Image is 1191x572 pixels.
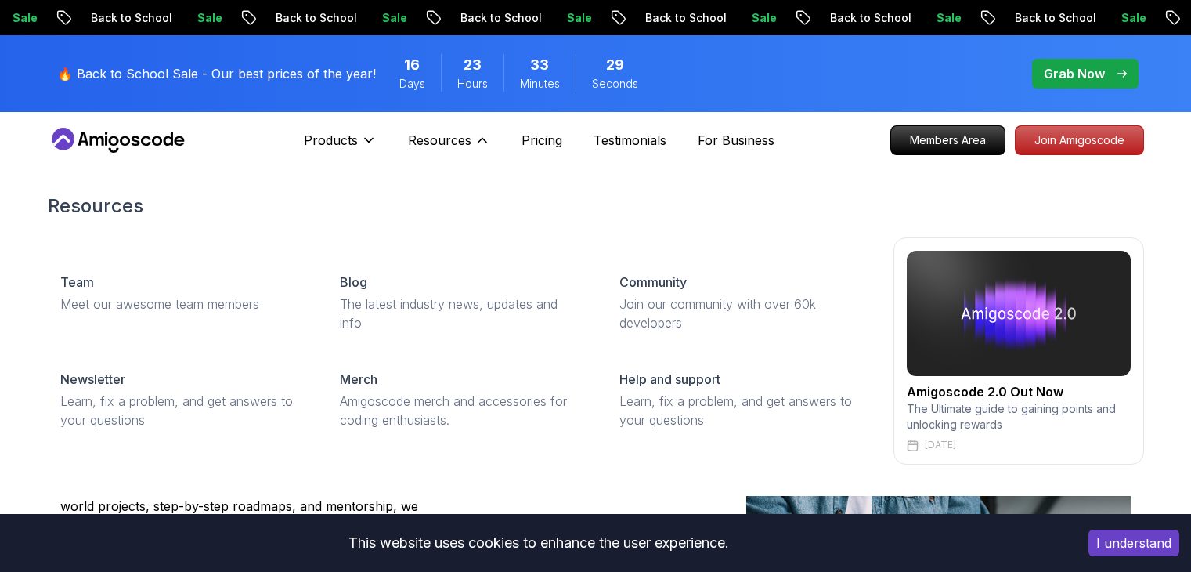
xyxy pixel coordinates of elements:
p: Blog [340,273,367,291]
a: CommunityJoin our community with over 60k developers [607,260,874,345]
p: Sale [735,10,785,26]
span: Seconds [592,76,638,92]
p: Help and support [619,370,720,389]
a: NewsletterLearn, fix a problem, and get answers to your questions [48,357,315,442]
p: Sale [920,10,970,26]
span: 29 Seconds [606,54,624,76]
p: Members Area [891,126,1005,154]
img: amigoscode 2.0 [907,251,1131,376]
p: Back to School [74,10,181,26]
p: Team [60,273,94,291]
a: Members Area [890,125,1005,155]
button: Accept cookies [1088,530,1179,556]
p: Sale [550,10,601,26]
p: Meet our awesome team members [60,295,302,313]
p: The latest industry news, updates and info [340,295,582,332]
a: MerchAmigoscode merch and accessories for coding enthusiasts. [327,357,594,442]
p: Join our community with over 60k developers [619,295,861,332]
p: Grab Now [1044,64,1105,83]
span: Days [399,76,425,92]
a: BlogThe latest industry news, updates and info [327,260,594,345]
p: Amigoscode has helped thousands of developers land roles at Amazon, Starling Bank, Mercado Livre,... [60,459,436,534]
a: Pricing [522,131,562,150]
p: Community [619,273,687,291]
h2: Amigoscode 2.0 Out Now [907,382,1131,401]
button: Products [304,131,377,162]
a: Help and supportLearn, fix a problem, and get answers to your questions [607,357,874,442]
p: Back to School [259,10,366,26]
p: Products [304,131,358,150]
p: Resources [408,131,471,150]
p: [DATE] [925,439,956,451]
a: TeamMeet our awesome team members [48,260,315,326]
p: 🔥 Back to School Sale - Our best prices of the year! [57,64,376,83]
a: amigoscode 2.0Amigoscode 2.0 Out NowThe Ultimate guide to gaining points and unlocking rewards[DATE] [893,237,1144,465]
p: Learn, fix a problem, and get answers to your questions [60,392,302,429]
a: Testimonials [594,131,666,150]
p: Join Amigoscode [1016,126,1143,154]
p: Back to School [444,10,550,26]
p: Learn, fix a problem, and get answers to your questions [619,392,861,429]
p: Merch [340,370,377,389]
div: This website uses cookies to enhance the user experience. [12,526,1065,560]
p: Back to School [998,10,1105,26]
p: Amigoscode merch and accessories for coding enthusiasts. [340,392,582,429]
a: Join Amigoscode [1015,125,1144,155]
p: The Ultimate guide to gaining points and unlocking rewards [907,401,1131,433]
span: 23 Hours [464,54,482,76]
button: Resources [408,131,490,162]
span: 33 Minutes [530,54,549,76]
p: Sale [366,10,416,26]
p: Back to School [629,10,735,26]
span: Hours [457,76,488,92]
p: Newsletter [60,370,125,389]
a: For Business [698,131,774,150]
p: Back to School [814,10,920,26]
h2: Resources [48,194,1144,219]
span: Minutes [520,76,560,92]
p: Sale [181,10,231,26]
span: 16 Days [404,54,420,76]
p: Sale [1105,10,1155,26]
